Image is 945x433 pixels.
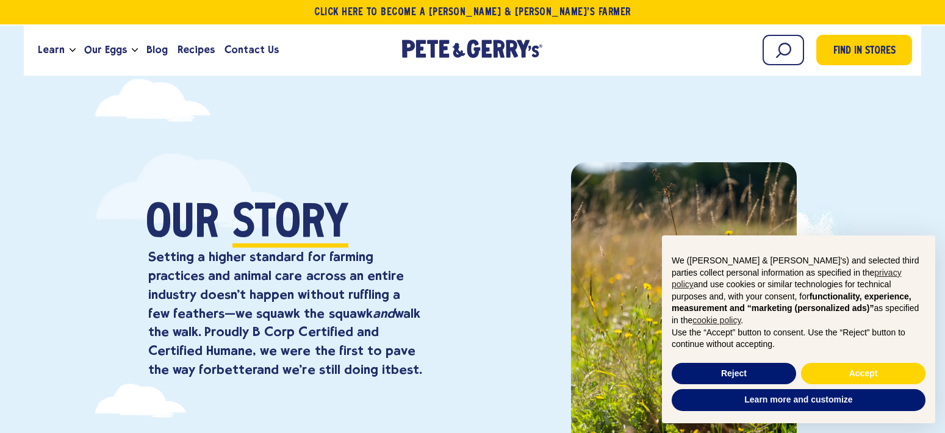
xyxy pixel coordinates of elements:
[816,35,912,65] a: Find in Stores
[833,43,896,60] span: Find in Stores
[132,48,138,52] button: Open the dropdown menu for Our Eggs
[146,42,168,57] span: Blog
[672,389,925,411] button: Learn more and customize
[173,34,220,66] a: Recipes
[33,34,70,66] a: Learn
[217,362,257,377] strong: better
[84,42,127,57] span: Our Eggs
[225,42,279,57] span: Contact Us
[38,42,65,57] span: Learn
[232,202,348,248] span: Story
[79,34,132,66] a: Our Eggs
[178,42,215,57] span: Recipes
[801,363,925,385] button: Accept
[220,34,284,66] a: Contact Us
[672,255,925,327] p: We ([PERSON_NAME] & [PERSON_NAME]'s) and selected third parties collect personal information as s...
[652,226,945,433] div: Notice
[373,306,395,321] em: and
[672,363,796,385] button: Reject
[391,362,419,377] strong: best
[146,202,219,248] span: Our
[70,48,76,52] button: Open the dropdown menu for Learn
[142,34,173,66] a: Blog
[148,248,422,379] p: Setting a higher standard for farming practices and animal care across an entire industry doesn’t...
[763,35,804,65] input: Search
[672,327,925,351] p: Use the “Accept” button to consent. Use the “Reject” button to continue without accepting.
[692,315,741,325] a: cookie policy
